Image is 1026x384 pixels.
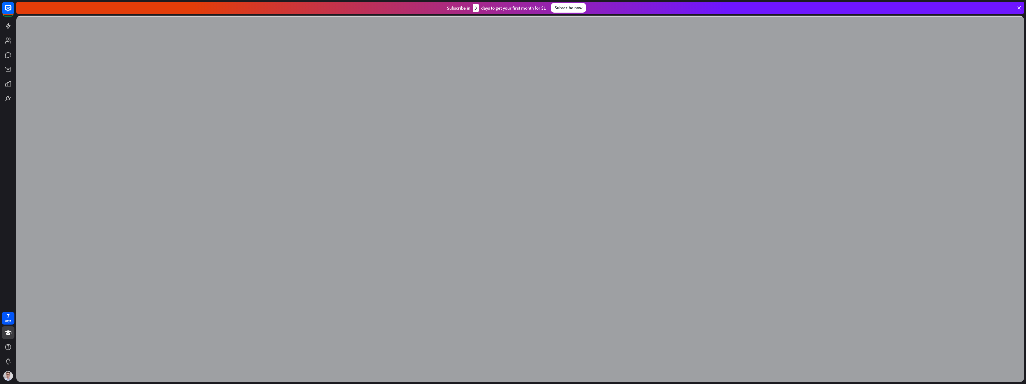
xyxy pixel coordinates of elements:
div: Subscribe in days to get your first month for $1 [447,4,546,12]
a: 7 days [2,312,14,325]
div: 7 [7,313,10,319]
div: 3 [473,4,479,12]
div: Subscribe now [551,3,586,13]
div: days [5,319,11,323]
